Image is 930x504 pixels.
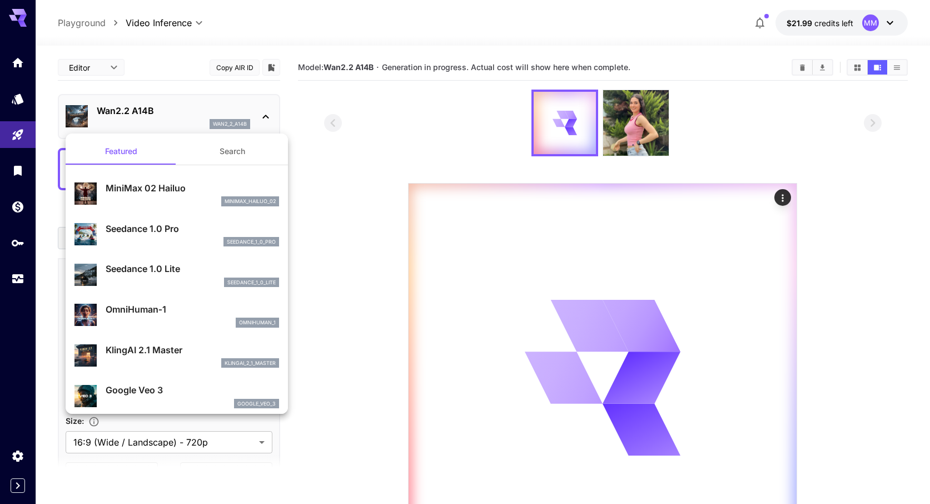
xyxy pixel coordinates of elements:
div: Seedance 1.0 Proseedance_1_0_pro [74,218,279,251]
div: MiniMax 02 Hailuominimax_hailuo_02 [74,177,279,211]
div: Seedance 1.0 Liteseedance_1_0_lite [74,258,279,291]
p: seedance_1_0_pro [227,238,276,246]
div: Google Veo 3google_veo_3 [74,379,279,413]
p: Seedance 1.0 Pro [106,222,279,235]
p: OmniHuman‑1 [106,303,279,316]
p: klingai_2_1_master [225,359,276,367]
button: Featured [66,138,177,165]
p: Google Veo 3 [106,383,279,397]
p: seedance_1_0_lite [227,279,276,286]
p: omnihuman_1 [239,319,276,327]
div: KlingAI 2.1 Masterklingai_2_1_master [74,339,279,373]
p: Seedance 1.0 Lite [106,262,279,275]
div: OmniHuman‑1omnihuman_1 [74,298,279,332]
p: MiniMax 02 Hailuo [106,181,279,195]
p: google_veo_3 [237,400,276,408]
p: KlingAI 2.1 Master [106,343,279,357]
p: minimax_hailuo_02 [225,197,276,205]
button: Search [177,138,288,165]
